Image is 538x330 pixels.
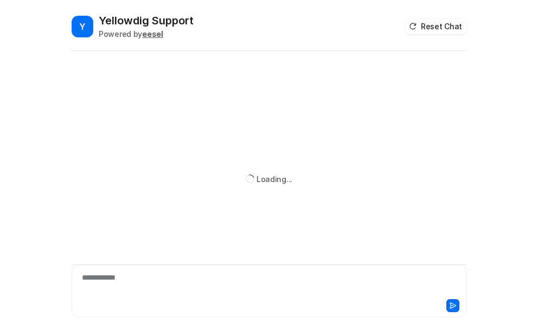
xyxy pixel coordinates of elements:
div: Loading... [257,173,292,185]
button: Reset Chat [406,18,466,34]
b: eesel [142,29,163,38]
h2: Yellowdig Support [99,13,194,28]
div: Powered by [99,28,194,40]
span: Y [72,16,93,37]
